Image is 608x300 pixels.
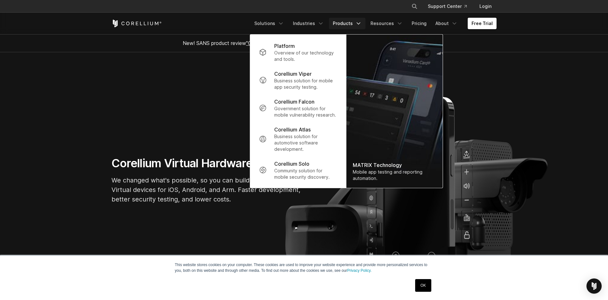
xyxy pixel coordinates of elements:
[274,98,314,105] p: Corellium Falcon
[274,126,311,133] p: Corellium Atlas
[409,1,420,12] button: Search
[254,66,342,94] a: Corellium Viper Business solution for mobile app security testing.
[111,156,301,170] h1: Corellium Virtual Hardware
[250,18,497,29] div: Navigation Menu
[367,18,407,29] a: Resources
[408,18,430,29] a: Pricing
[347,268,371,273] a: Privacy Policy.
[404,1,497,12] div: Navigation Menu
[274,78,337,90] p: Business solution for mobile app security testing.
[346,35,443,188] img: Matrix_WebNav_1x
[274,133,337,152] p: Business solution for automotive software development.
[246,40,392,46] a: "Collaborative Mobile App Security Development and Analysis"
[468,18,497,29] a: Free Trial
[274,42,295,50] p: Platform
[423,1,472,12] a: Support Center
[111,20,162,27] a: Corellium Home
[289,18,328,29] a: Industries
[274,50,337,62] p: Overview of our technology and tools.
[250,18,288,29] a: Solutions
[111,176,301,204] p: We changed what's possible, so you can build what's next. Virtual devices for iOS, Android, and A...
[254,156,342,184] a: Corellium Solo Community solution for mobile security discovery.
[254,122,342,156] a: Corellium Atlas Business solution for automotive software development.
[254,38,342,66] a: Platform Overview of our technology and tools.
[274,160,309,168] p: Corellium Solo
[353,169,436,182] div: Mobile app testing and reporting automation.
[175,262,433,273] p: This website stores cookies on your computer. These cookies are used to improve your website expe...
[353,161,436,169] div: MATRIX Technology
[274,70,312,78] p: Corellium Viper
[586,278,602,294] div: Open Intercom Messenger
[432,18,461,29] a: About
[254,94,342,122] a: Corellium Falcon Government solution for mobile vulnerability research.
[329,18,365,29] a: Products
[274,168,337,180] p: Community solution for mobile security discovery.
[274,105,337,118] p: Government solution for mobile vulnerability research.
[415,279,431,292] a: OK
[183,40,425,46] span: New! SANS product review now available.
[346,35,443,188] a: MATRIX Technology Mobile app testing and reporting automation.
[474,1,497,12] a: Login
